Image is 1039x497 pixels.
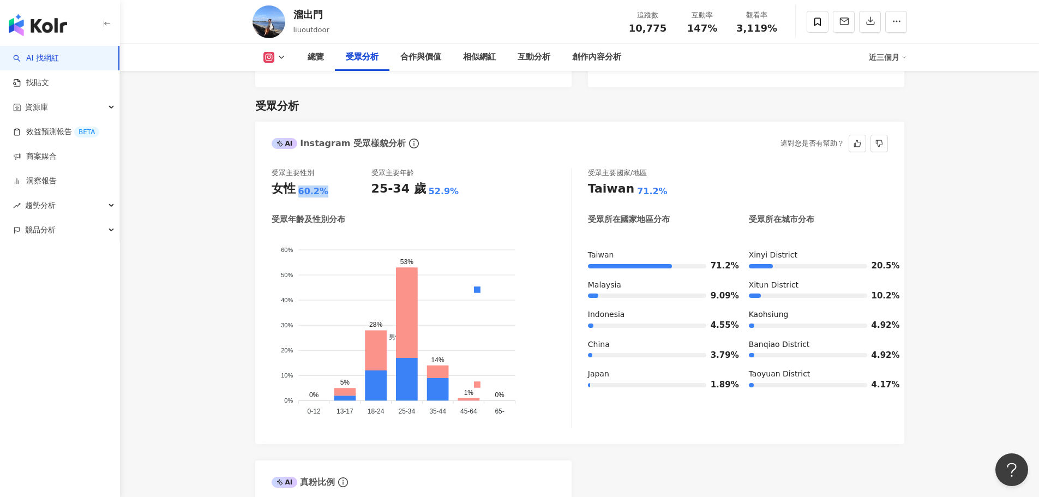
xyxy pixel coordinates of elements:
span: liuoutdoor [293,26,329,34]
span: 4.92% [872,351,888,360]
div: 這對您是否有幫助？ [780,135,844,152]
span: 10,775 [629,22,666,34]
div: 相似網紅 [463,51,496,64]
div: 60.2% [298,185,329,197]
span: 競品分析 [25,218,56,242]
div: 追蹤數 [627,10,669,21]
span: 男性 [381,333,402,341]
div: 71.2% [637,185,668,197]
div: Instagram 受眾樣貌分析 [272,137,406,149]
span: 4.17% [872,381,888,389]
div: 溜出門 [293,8,329,21]
div: 受眾主要年齡 [371,168,414,178]
span: 10.2% [872,292,888,300]
div: Xinyi District [749,250,888,261]
span: 資源庫 [25,95,48,119]
img: logo [9,14,67,36]
span: 9.09% [711,292,727,300]
div: Xitun District [749,280,888,291]
span: 1.89% [711,381,727,389]
img: KOL Avatar [253,5,285,38]
span: like [854,140,861,147]
tspan: 30% [281,322,293,328]
span: info-circle [407,137,421,150]
span: 4.92% [872,321,888,330]
div: Taiwan [588,181,634,197]
div: 近三個月 [869,49,907,66]
span: 3.79% [711,351,727,360]
a: 找貼文 [13,77,49,88]
div: 互動率 [682,10,723,21]
span: rise [13,202,21,209]
tspan: 60% [281,247,293,253]
tspan: 50% [281,272,293,278]
a: 效益預測報告BETA [13,127,99,137]
div: 觀看率 [736,10,778,21]
tspan: 40% [281,297,293,303]
span: 趨勢分析 [25,193,56,218]
div: 女性 [272,181,296,197]
tspan: 0-12 [307,408,320,415]
span: 20.5% [872,262,888,270]
tspan: 0% [284,397,293,404]
div: Taoyuan District [749,369,888,380]
div: 受眾主要國家/地區 [588,168,647,178]
tspan: 35-44 [429,408,446,415]
div: 受眾分析 [255,98,299,113]
div: AI [272,477,298,488]
div: Kaohsiung [749,309,888,320]
div: 受眾主要性別 [272,168,314,178]
div: 真粉比例 [272,476,335,488]
div: AI [272,138,298,149]
tspan: 13-17 [337,408,353,415]
div: 總覽 [308,51,324,64]
div: 受眾所在城市分布 [749,214,814,225]
div: 受眾年齡及性別分布 [272,214,345,225]
a: searchAI 找網紅 [13,53,59,64]
tspan: 10% [281,372,293,379]
div: 受眾所在國家地區分布 [588,214,670,225]
div: Taiwan [588,250,727,261]
div: 25-34 歲 [371,181,426,197]
div: Indonesia [588,309,727,320]
div: China [588,339,727,350]
div: 創作內容分析 [572,51,621,64]
div: 互動分析 [518,51,550,64]
tspan: 20% [281,347,293,354]
tspan: 65- [495,408,504,415]
span: 71.2% [711,262,727,270]
span: 3,119% [736,23,777,34]
span: 4.55% [711,321,727,330]
div: Banqiao District [749,339,888,350]
span: dislike [875,140,883,147]
tspan: 25-34 [398,408,415,415]
span: 147% [687,23,718,34]
div: 合作與價值 [400,51,441,64]
div: Malaysia [588,280,727,291]
span: info-circle [337,476,350,489]
div: Japan [588,369,727,380]
tspan: 18-24 [367,408,384,415]
a: 商案媒合 [13,151,57,162]
iframe: Help Scout Beacon - Open [995,453,1028,486]
div: 52.9% [429,185,459,197]
div: 受眾分析 [346,51,379,64]
a: 洞察報告 [13,176,57,187]
tspan: 45-64 [460,408,477,415]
